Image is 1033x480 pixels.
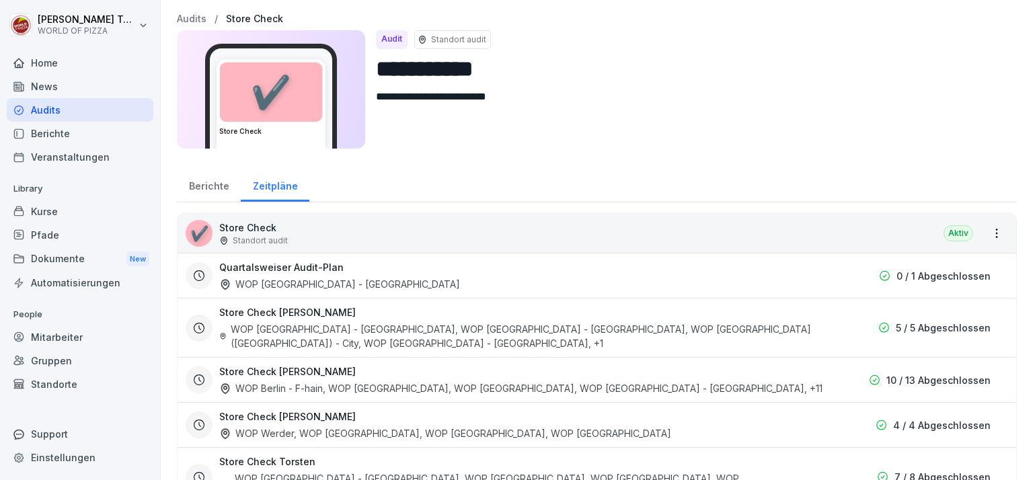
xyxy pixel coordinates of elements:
a: Home [7,51,153,75]
p: 4 / 4 Abgeschlossen [893,418,991,432]
div: ✔️ [186,220,213,247]
p: 10 / 13 Abgeschlossen [886,373,991,387]
p: People [7,304,153,325]
div: Audit [376,30,408,49]
div: WOP [GEOGRAPHIC_DATA] - [GEOGRAPHIC_DATA] [219,277,460,291]
a: Audits [7,98,153,122]
a: Mitarbeiter [7,325,153,349]
p: 0 / 1 Abgeschlossen [896,269,991,283]
div: WOP Werder, WOP [GEOGRAPHIC_DATA], WOP [GEOGRAPHIC_DATA], WOP [GEOGRAPHIC_DATA] [219,426,671,440]
p: / [215,13,218,25]
a: Standorte [7,372,153,396]
h3: Quartalsweiser Audit-Plan [219,260,344,274]
h3: Store Check [PERSON_NAME] [219,409,356,424]
a: News [7,75,153,98]
div: Dokumente [7,247,153,272]
div: Support [7,422,153,446]
h3: Store Check [PERSON_NAME] [219,364,356,378]
a: Audits [177,13,206,25]
div: New [126,251,149,267]
a: Store Check [226,13,283,25]
h3: Store Check [219,126,323,136]
a: Veranstaltungen [7,145,153,169]
a: Kurse [7,200,153,223]
a: Gruppen [7,349,153,372]
a: DokumenteNew [7,247,153,272]
a: Einstellungen [7,446,153,469]
div: ✔️ [220,63,322,122]
a: Berichte [177,167,241,202]
p: Library [7,178,153,200]
a: Automatisierungen [7,271,153,294]
h3: Store Check Torsten [219,454,315,469]
p: WORLD OF PIZZA [38,26,136,36]
a: Pfade [7,223,153,247]
p: [PERSON_NAME] Tech [38,14,136,26]
div: WOP [GEOGRAPHIC_DATA] - [GEOGRAPHIC_DATA], WOP [GEOGRAPHIC_DATA] - [GEOGRAPHIC_DATA], WOP [GEOGRA... [219,322,822,350]
h3: Store Check [PERSON_NAME] [219,305,356,319]
div: Aktiv [944,225,973,241]
p: Store Check [219,221,288,235]
a: Zeitpläne [241,167,309,202]
div: WOP Berlin - F-hain, WOP [GEOGRAPHIC_DATA], WOP [GEOGRAPHIC_DATA], WOP [GEOGRAPHIC_DATA] - [GEOGR... [219,381,822,395]
p: Standort audit [431,34,486,46]
a: Berichte [7,122,153,145]
p: Standort audit [233,235,288,247]
p: 5 / 5 Abgeschlossen [896,321,991,335]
